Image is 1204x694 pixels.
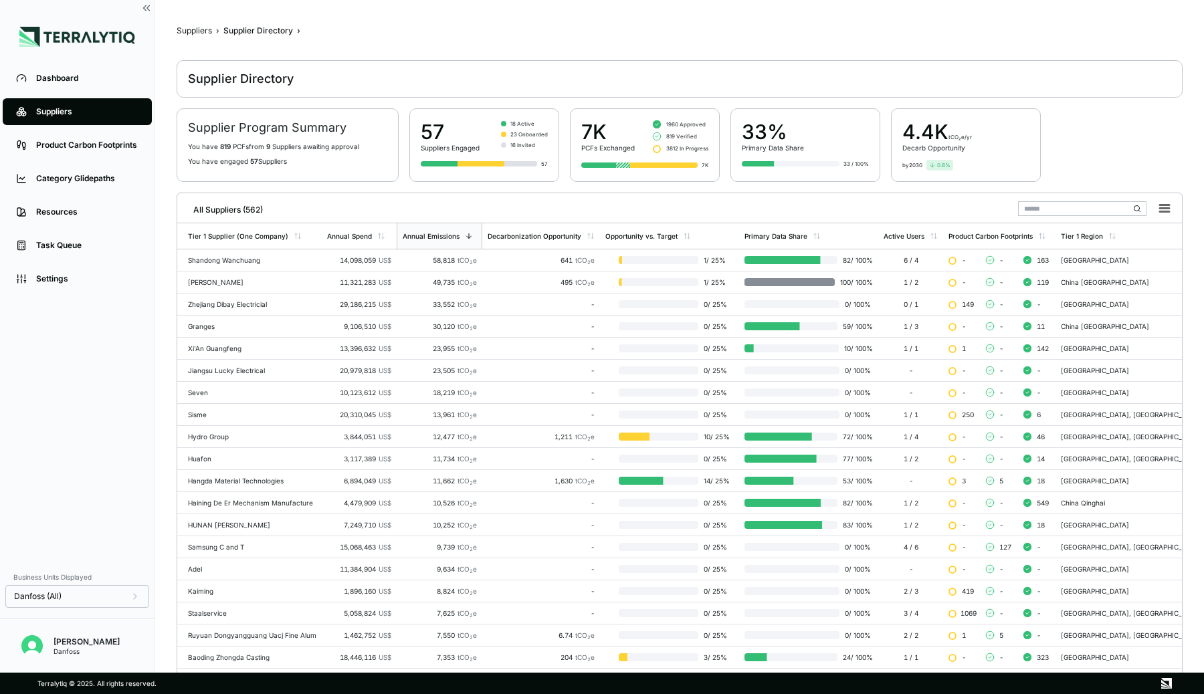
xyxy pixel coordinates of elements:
[488,543,595,551] div: -
[962,256,966,264] span: -
[458,278,477,286] span: tCO e
[1037,366,1041,374] span: -
[999,278,1003,286] span: -
[402,455,477,463] div: 11,734
[402,256,477,264] div: 58,818
[1037,388,1041,396] span: -
[999,366,1003,374] span: -
[327,256,391,264] div: 14,098,059
[962,300,974,308] span: 149
[5,569,149,585] div: Business Units Displayed
[837,322,873,330] span: 59 / 100 %
[188,344,316,352] div: Xi'An Guangfeng
[837,521,873,529] span: 83 / 100 %
[223,25,293,36] div: Supplier Directory
[1037,433,1045,441] span: 46
[587,436,591,442] sub: 2
[19,27,135,47] img: Logo
[575,256,595,264] span: tCO e
[188,433,316,441] div: Hydro Group
[458,587,477,595] span: tCO e
[379,499,391,507] span: US$
[884,300,938,308] div: 0 / 1
[839,388,873,396] span: 0 / 100 %
[402,344,477,352] div: 23,955
[666,132,697,140] span: 819 Verified
[327,366,391,374] div: 20,979,818
[327,344,391,352] div: 13,396,632
[379,587,391,595] span: US$
[458,499,477,507] span: tCO e
[698,543,734,551] span: 0 / 25 %
[605,232,678,240] div: Opportunity vs. Target
[839,587,873,595] span: 0 / 100 %
[488,499,595,507] div: -
[884,232,924,240] div: Active Users
[36,140,138,150] div: Product Carbon Footprints
[698,411,734,419] span: 0 / 25 %
[488,300,595,308] div: -
[488,433,595,441] div: 1,211
[884,344,938,352] div: 1 / 1
[379,543,391,551] span: US$
[379,278,391,286] span: US$
[1061,232,1103,240] div: Tier 1 Region
[937,161,950,169] span: 0.8 %
[327,300,391,308] div: 29,186,215
[884,543,938,551] div: 4 / 6
[402,609,477,617] div: 7,625
[470,480,473,486] sub: 2
[843,160,869,168] div: 33 / 100%
[188,256,316,264] div: Shandong Wanchuang
[962,388,966,396] span: -
[488,232,581,240] div: Decarbonization Opportunity
[962,411,974,419] span: 250
[188,366,316,374] div: Jiangsu Lucky Electrical
[470,304,473,310] sub: 2
[188,278,316,286] div: [PERSON_NAME]
[999,388,1003,396] span: -
[402,388,477,396] div: 18,219
[177,25,212,36] div: Suppliers
[458,565,477,573] span: tCO e
[327,232,372,240] div: Annual Spend
[188,142,387,150] p: You have PCF s from Supplier s awaiting approval
[702,161,708,169] div: 7K
[1037,543,1041,551] span: -
[327,322,391,330] div: 9,106,510
[488,411,595,419] div: -
[327,433,391,441] div: 3,844,051
[403,232,460,240] div: Annual Emissions
[1037,455,1045,463] span: 14
[884,388,938,396] div: -
[188,300,316,308] div: Zhejiang Dibay Electricial
[458,455,477,463] span: tCO e
[379,609,391,617] span: US$
[575,433,595,441] span: tCO e
[470,281,473,287] sub: 2
[884,565,938,573] div: -
[884,587,938,595] div: 2 / 3
[488,521,595,529] div: -
[220,142,231,150] span: 819
[884,278,938,286] div: 1 / 2
[488,455,595,463] div: -
[421,120,480,144] div: 57
[839,411,873,419] span: 0 / 100 %
[402,366,477,374] div: 23,505
[470,414,473,420] sub: 2
[962,433,966,441] span: -
[698,322,734,330] span: 0 / 25 %
[402,477,477,485] div: 11,662
[837,477,873,485] span: 53 / 100 %
[839,366,873,374] span: 0 / 100 %
[1037,344,1049,352] span: 142
[488,609,595,617] div: -
[698,366,734,374] span: 0 / 25 %
[962,587,974,595] span: 419
[188,120,387,136] h2: Supplier Program Summary
[470,590,473,596] sub: 2
[458,388,477,396] span: tCO e
[581,120,635,144] div: 7K
[999,521,1003,529] span: -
